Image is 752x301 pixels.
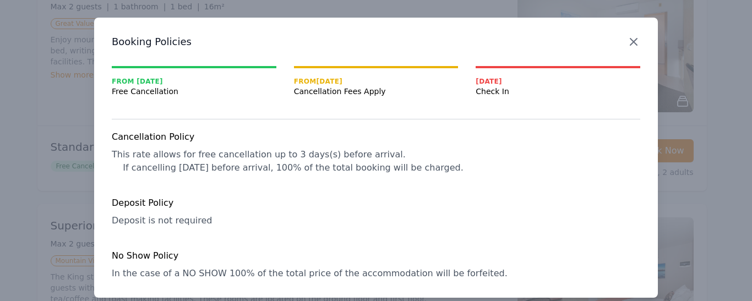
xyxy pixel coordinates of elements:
span: Cancellation Fees Apply [294,86,459,97]
span: In the case of a NO SHOW 100% of the total price of the accommodation will be forfeited. [112,268,508,278]
span: [DATE] [476,77,640,86]
h4: Deposit Policy [112,196,640,210]
span: Free Cancellation [112,86,276,97]
h3: Booking Policies [112,35,640,48]
h4: Cancellation Policy [112,130,640,144]
span: This rate allows for free cancellation up to 3 days(s) before arrival. If cancelling [DATE] befor... [112,149,464,173]
span: From [DATE] [112,77,276,86]
span: Deposit is not required [112,215,212,226]
span: Check In [476,86,640,97]
span: From [DATE] [294,77,459,86]
nav: Progress mt-20 [112,66,640,97]
h4: No Show Policy [112,249,640,262]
